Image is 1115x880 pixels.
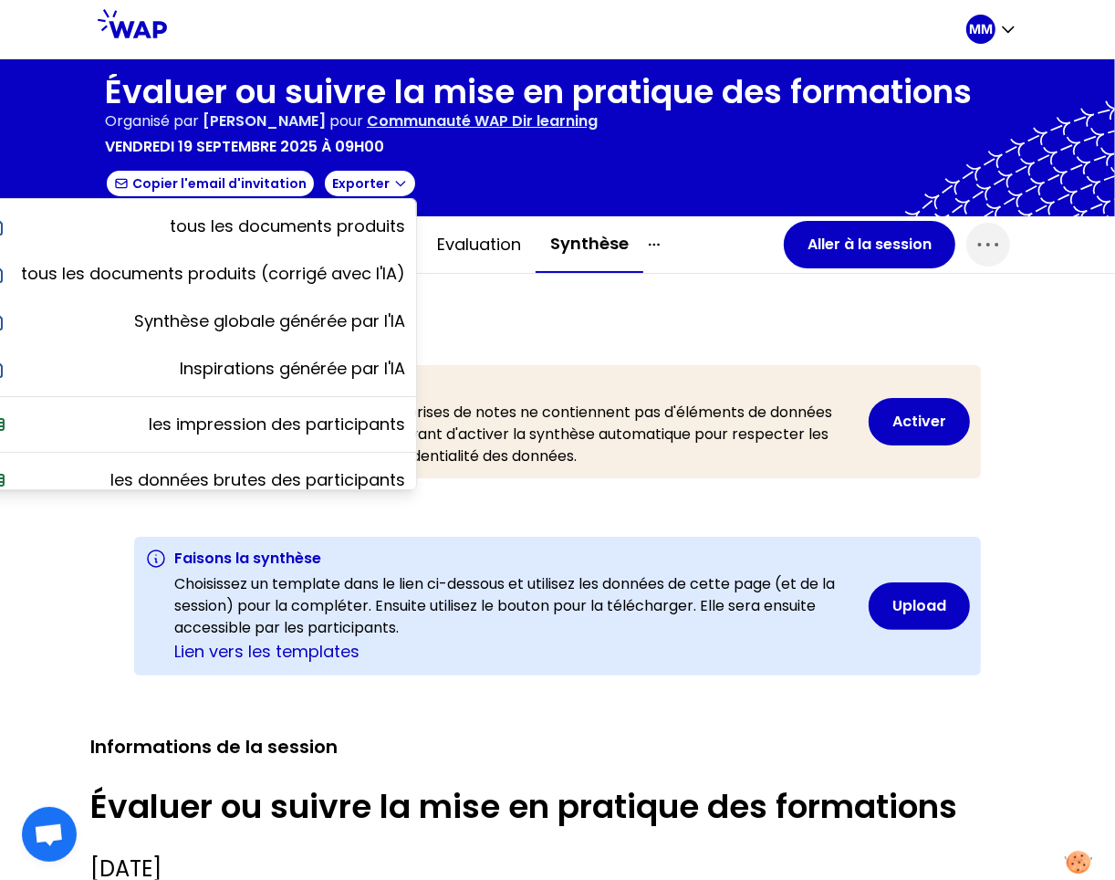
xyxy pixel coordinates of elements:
h1: Synthèse [90,296,1025,329]
p: tous les documents produits (corrigé avec l'IA) [21,261,405,287]
p: tous les documents produits [170,214,405,239]
span: [PERSON_NAME] [203,110,326,131]
a: Lien vers les templates [174,640,360,663]
p: Organisé par [105,110,199,132]
button: Aller à la session [784,221,955,268]
p: pour [329,110,363,132]
button: Exporter [323,169,417,198]
button: Activer [869,398,970,445]
p: les impression des participants [149,412,405,437]
p: vendredi 19 septembre 2025 à 09h00 [105,136,384,158]
h1: Évaluer ou suivre la mise en pratique des formations [105,74,972,110]
button: Evaluation [422,217,536,272]
button: Upload [869,582,970,630]
p: Inspirations générée par l'IA [180,356,405,382]
h2: Informations de la session [90,734,1025,760]
p: Évaluer ou suivre la mise en pratique des formations [90,789,1025,825]
div: Ouvrir le chat [22,807,77,862]
p: Synthèse globale générée par l'IA [134,309,405,334]
h3: Faisons la synthèse [174,548,850,570]
button: Copier l'email d'invitation [105,169,316,198]
p: les données brutes des participants [110,467,405,493]
button: Synthèse [536,216,643,273]
p: Vous devez vous assurer que les prises de notes ne contiennent pas d'éléments de données personne... [174,402,850,467]
h3: Synthèse automatique [174,376,850,398]
p: MM [969,20,993,38]
p: Communauté WAP Dir learning [367,110,598,132]
button: MM [966,15,1017,44]
p: Choisissez un template dans le lien ci-dessous et utilisez les données de cette page (et de la se... [174,573,850,639]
